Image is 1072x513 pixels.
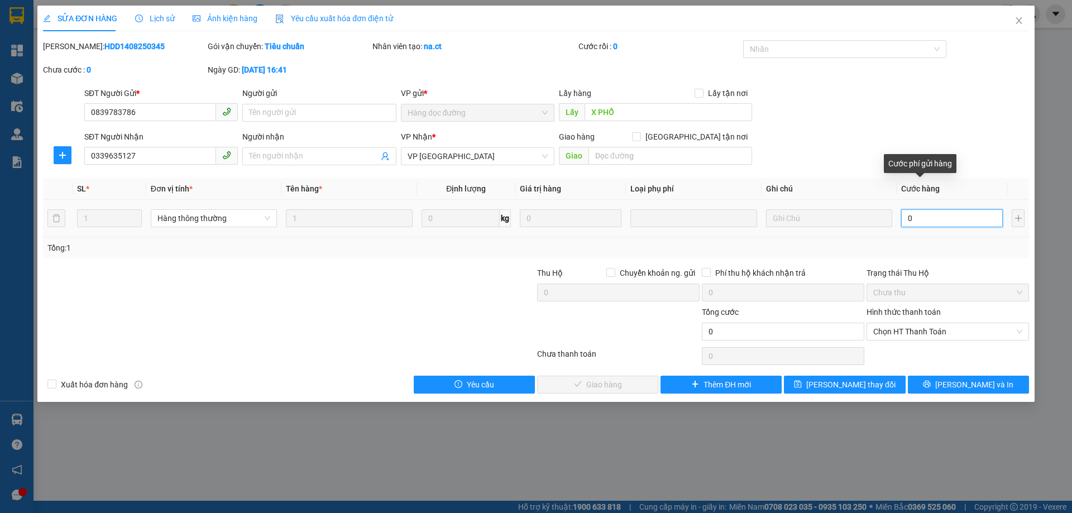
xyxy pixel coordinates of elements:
[559,89,591,98] span: Lấy hàng
[766,209,892,227] input: Ghi Chú
[1014,16,1023,25] span: close
[222,151,231,160] span: phone
[286,184,322,193] span: Tên hàng
[536,348,701,367] div: Chưa thanh toán
[87,65,91,74] b: 0
[151,184,193,193] span: Đơn vị tính
[157,210,270,227] span: Hàng thông thường
[873,284,1022,301] span: Chưa thu
[47,242,414,254] div: Tổng: 1
[559,147,588,165] span: Giao
[84,87,238,99] div: SĐT Người Gửi
[77,184,86,193] span: SL
[794,380,802,389] span: save
[884,154,956,173] div: Cước phí gửi hàng
[641,131,752,143] span: [GEOGRAPHIC_DATA] tận nơi
[537,376,658,394] button: checkGiao hàng
[208,40,370,52] div: Gói vận chuyển:
[908,376,1029,394] button: printer[PERSON_NAME] và In
[585,103,752,121] input: Dọc đường
[467,378,494,391] span: Yêu cầu
[703,378,751,391] span: Thêm ĐH mới
[615,267,700,279] span: Chuyển khoản ng. gửi
[56,378,132,391] span: Xuất hóa đơn hàng
[104,41,467,55] li: Hotline: 1900252555
[47,209,65,227] button: delete
[193,14,257,23] span: Ảnh kiện hàng
[193,15,200,22] span: picture
[661,376,782,394] button: plusThêm ĐH mới
[408,104,548,121] span: Hàng dọc đường
[588,147,752,165] input: Dọc đường
[372,40,576,52] div: Nhân viên tạo:
[520,209,621,227] input: 0
[762,178,897,200] th: Ghi chú
[135,15,143,22] span: clock-circle
[401,132,432,141] span: VP Nhận
[381,152,390,161] span: user-add
[43,14,117,23] span: SỬA ĐƠN HÀNG
[613,42,618,51] b: 0
[537,269,563,277] span: Thu Hộ
[806,378,896,391] span: [PERSON_NAME] thay đổi
[275,15,284,23] img: icon
[43,64,205,76] div: Chưa cước :
[401,87,554,99] div: VP gửi
[84,131,238,143] div: SĐT Người Nhận
[454,380,462,389] span: exclamation-circle
[265,42,304,51] b: Tiêu chuẩn
[208,64,370,76] div: Ngày GD:
[222,107,231,116] span: phone
[1003,6,1035,37] button: Close
[578,40,741,52] div: Cước rồi :
[414,376,535,394] button: exclamation-circleYêu cầu
[703,87,752,99] span: Lấy tận nơi
[54,151,71,160] span: plus
[54,146,71,164] button: plus
[14,14,70,70] img: logo.jpg
[43,15,51,22] span: edit
[923,380,931,389] span: printer
[867,267,1029,279] div: Trạng thái Thu Hộ
[104,42,165,51] b: HDD1408250345
[702,308,739,317] span: Tổng cước
[935,378,1013,391] span: [PERSON_NAME] và In
[286,209,412,227] input: VD: Bàn, Ghế
[867,308,941,317] label: Hình thức thanh toán
[275,14,393,23] span: Yêu cầu xuất hóa đơn điện tử
[446,184,486,193] span: Định lượng
[135,381,142,389] span: info-circle
[408,148,548,165] span: VP Hà Đông
[424,42,442,51] b: na.ct
[626,178,761,200] th: Loại phụ phí
[242,131,396,143] div: Người nhận
[242,65,287,74] b: [DATE] 16:41
[1012,209,1024,227] button: plus
[14,81,166,118] b: GỬI : VP [GEOGRAPHIC_DATA]
[135,14,175,23] span: Lịch sử
[559,132,595,141] span: Giao hàng
[500,209,511,227] span: kg
[711,267,810,279] span: Phí thu hộ khách nhận trả
[873,323,1022,340] span: Chọn HT Thanh Toán
[242,87,396,99] div: Người gửi
[520,184,561,193] span: Giá trị hàng
[104,27,467,41] li: Cổ Đạm, xã [GEOGRAPHIC_DATA], [GEOGRAPHIC_DATA]
[559,103,585,121] span: Lấy
[901,184,940,193] span: Cước hàng
[43,40,205,52] div: [PERSON_NAME]:
[691,380,699,389] span: plus
[784,376,905,394] button: save[PERSON_NAME] thay đổi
